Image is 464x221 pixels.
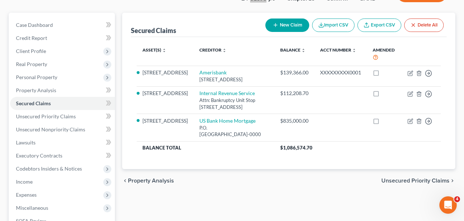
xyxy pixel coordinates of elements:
[280,90,308,97] div: $112,208.70
[280,69,308,76] div: $139,366.00
[10,136,115,149] a: Lawsuits
[122,178,174,184] button: chevron_left Property Analysis
[280,145,312,151] span: $1,086,574.70
[312,19,355,32] button: Import CSV
[16,113,76,119] span: Unsecured Priority Claims
[199,90,255,96] a: Internal Revenue Service
[16,126,85,132] span: Unsecured Nonpriority Claims
[16,22,53,28] span: Case Dashboard
[142,90,188,97] li: [STREET_ADDRESS]
[265,19,309,32] button: New Claim
[16,165,82,172] span: Codebtors Insiders & Notices
[10,149,115,162] a: Executory Contracts
[280,117,308,124] div: $835,000.00
[199,97,269,110] div: Attn: Bankruptcy Unit Stop [STREET_ADDRESS]
[199,69,227,75] a: Amerisbank
[137,141,274,154] th: Balance Total
[131,26,176,35] div: Secured Claims
[16,100,51,106] span: Secured Claims
[10,32,115,45] a: Credit Report
[16,179,33,185] span: Income
[357,19,401,32] a: Export CSV
[381,178,455,184] button: Unsecured Priority Claims chevron_right
[199,47,227,53] a: Creditor unfold_more
[142,117,188,124] li: [STREET_ADDRESS]
[449,178,455,184] i: chevron_right
[199,118,256,124] a: US Bank Home Mortgage
[16,87,56,93] span: Property Analysis
[16,139,36,146] span: Lawsuits
[454,196,460,202] span: 4
[128,178,174,184] span: Property Analysis
[122,178,128,184] i: chevron_left
[199,124,269,138] div: P.O. [GEOGRAPHIC_DATA]-0000
[16,192,37,198] span: Expenses
[439,196,457,214] iframe: Intercom live chat
[404,19,444,32] button: Delete All
[10,97,115,110] a: Secured Claims
[367,43,402,66] th: Amended
[142,47,166,53] a: Asset(s) unfold_more
[352,48,356,53] i: unfold_more
[320,47,356,53] a: Acct Number unfold_more
[10,123,115,136] a: Unsecured Nonpriority Claims
[16,74,57,80] span: Personal Property
[16,152,62,159] span: Executory Contracts
[142,69,188,76] li: [STREET_ADDRESS]
[10,84,115,97] a: Property Analysis
[280,47,306,53] a: Balance unfold_more
[199,76,269,83] div: [STREET_ADDRESS]
[381,178,449,184] span: Unsecured Priority Claims
[10,19,115,32] a: Case Dashboard
[16,35,47,41] span: Credit Report
[320,69,361,76] div: XXXXXXXXX0001
[16,61,47,67] span: Real Property
[16,205,48,211] span: Miscellaneous
[301,48,306,53] i: unfold_more
[10,110,115,123] a: Unsecured Priority Claims
[222,48,227,53] i: unfold_more
[16,48,46,54] span: Client Profile
[162,48,166,53] i: unfold_more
